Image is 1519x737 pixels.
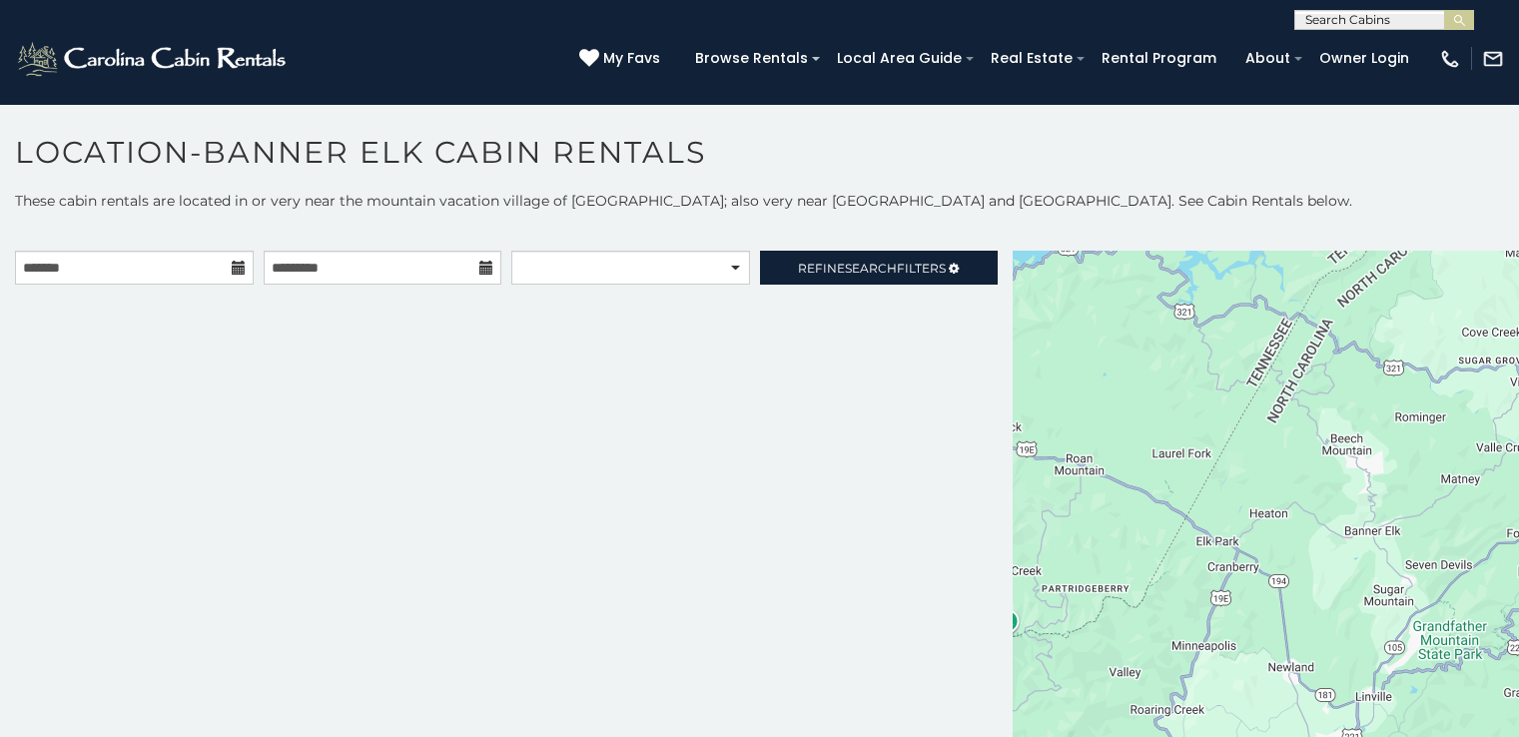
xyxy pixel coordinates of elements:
[798,261,946,276] span: Refine Filters
[1092,43,1226,74] a: Rental Program
[760,251,999,285] a: RefineSearchFilters
[981,43,1083,74] a: Real Estate
[1309,43,1419,74] a: Owner Login
[15,39,292,79] img: White-1-2.png
[845,261,897,276] span: Search
[1235,43,1300,74] a: About
[603,48,660,69] span: My Favs
[579,48,665,70] a: My Favs
[685,43,818,74] a: Browse Rentals
[1482,48,1504,70] img: mail-regular-white.png
[1439,48,1461,70] img: phone-regular-white.png
[827,43,972,74] a: Local Area Guide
